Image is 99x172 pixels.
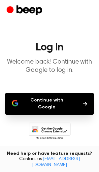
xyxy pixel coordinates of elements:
[5,58,94,74] p: Welcome back! Continue with Google to log in.
[5,42,94,53] h1: Log In
[5,93,94,115] button: Continue with Google
[32,157,80,167] a: [EMAIL_ADDRESS][DOMAIN_NAME]
[4,157,95,168] span: Contact us
[7,4,44,17] a: Beep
